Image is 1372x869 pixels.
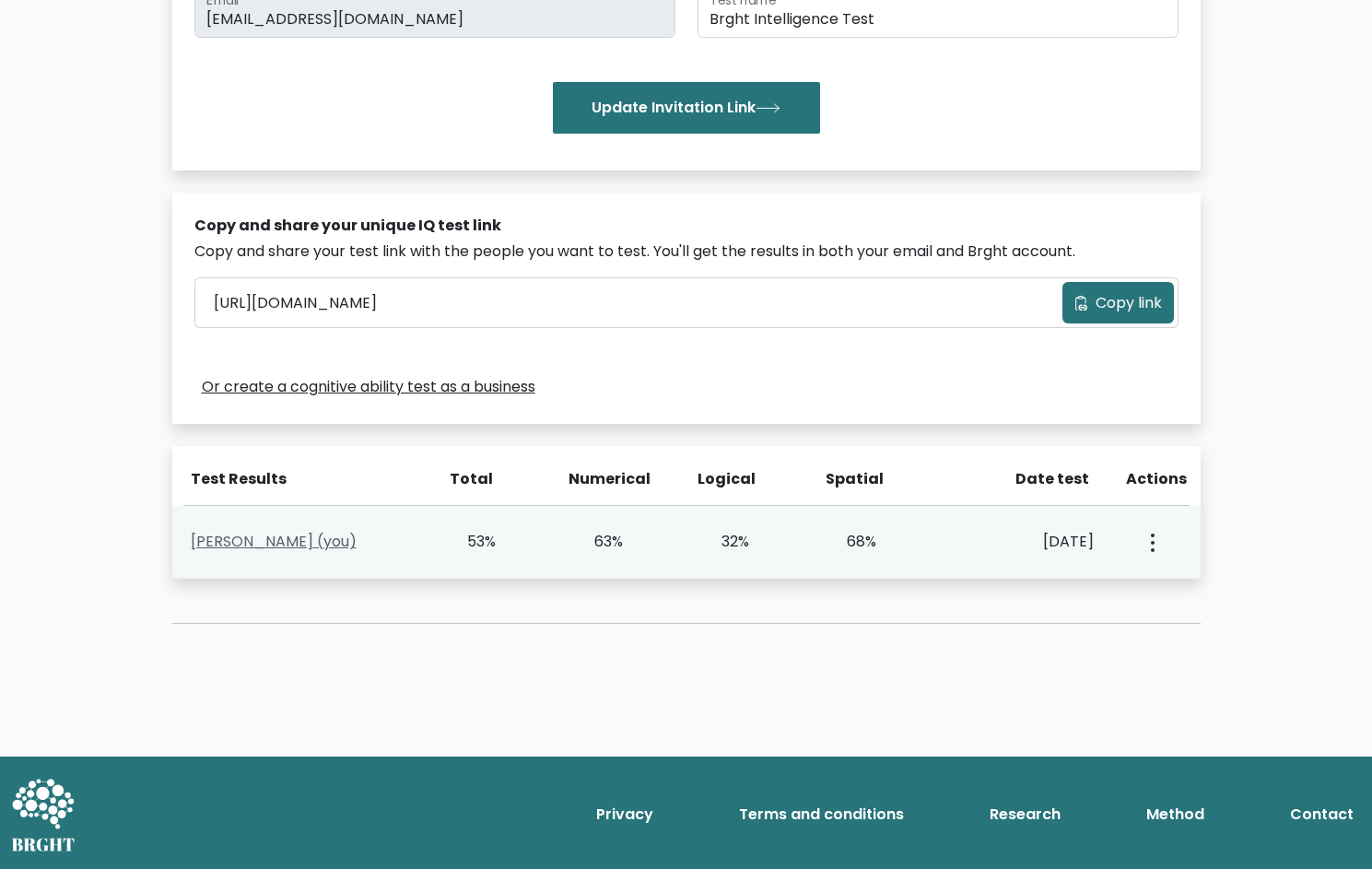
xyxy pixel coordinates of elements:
div: 53% [444,531,497,553]
button: Copy link [1062,282,1174,323]
div: Total [440,468,494,490]
div: Test Results [191,468,418,490]
button: Update Invitation Link [553,82,820,134]
div: Copy and share your test link with the people you want to test. You'll get the results in both yo... [194,241,1179,263]
a: Or create a cognitive ability test as a business [202,376,535,398]
div: [DATE] [951,531,1094,553]
div: Copy and share your unique IQ test link [194,215,1179,237]
div: Actions [1126,468,1190,490]
div: Spatial [826,468,879,490]
a: Privacy [589,796,661,833]
div: Date test [955,468,1104,490]
div: Logical [698,468,751,490]
a: [PERSON_NAME] (you) [191,531,357,552]
div: 32% [698,531,750,553]
div: 68% [824,531,876,553]
a: Method [1139,796,1212,833]
div: 63% [570,531,623,553]
a: Terms and conditions [732,796,911,833]
a: Contact [1283,796,1361,833]
div: Numerical [569,468,622,490]
span: Copy link [1096,292,1162,314]
a: Research [982,796,1068,833]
